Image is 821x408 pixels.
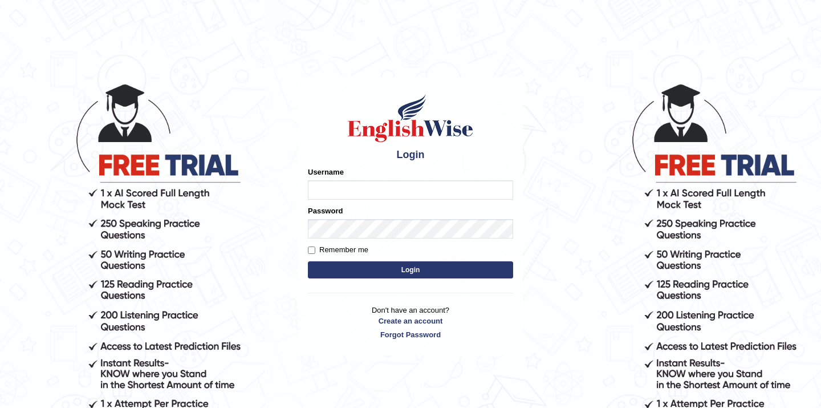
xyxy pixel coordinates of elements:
h4: Login [308,150,513,161]
input: Remember me [308,247,315,254]
a: Create an account [308,316,513,326]
label: Remember me [308,244,368,256]
img: Logo of English Wise sign in for intelligent practice with AI [346,92,475,144]
button: Login [308,261,513,278]
p: Don't have an account? [308,305,513,340]
label: Username [308,167,344,177]
a: Forgot Password [308,329,513,340]
label: Password [308,205,343,216]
